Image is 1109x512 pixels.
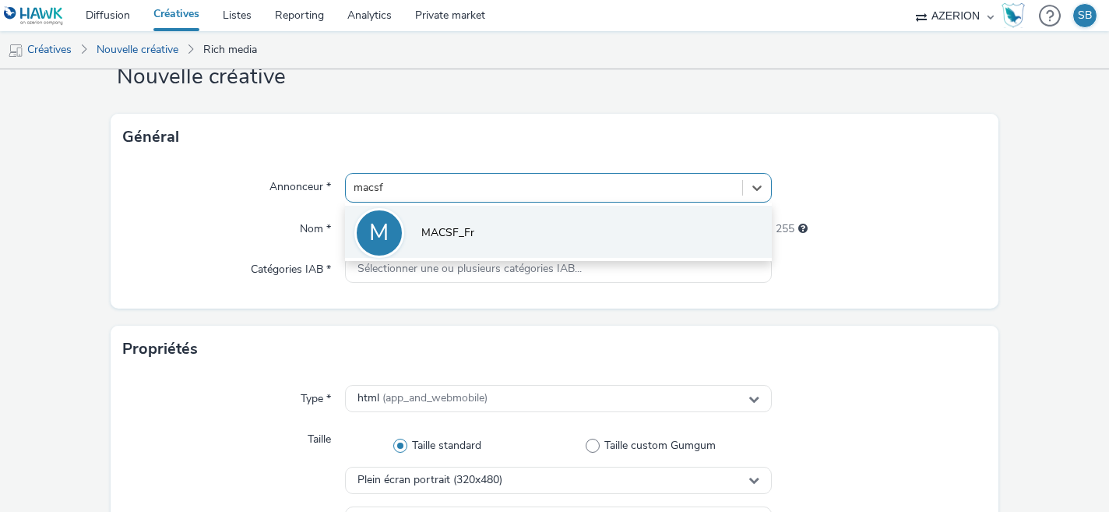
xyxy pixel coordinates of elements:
[122,125,179,149] h3: Général
[357,392,488,405] span: html
[122,337,198,361] h3: Propriétés
[421,225,474,241] span: MACSF_Fr
[294,385,337,407] label: Type *
[604,438,716,454] span: Taille custom Gumgum
[4,6,64,26] img: undefined Logo
[294,215,337,237] label: Nom *
[263,173,337,195] label: Annonceur *
[357,474,502,487] span: Plein écran portrait (320x480)
[776,221,794,237] span: 255
[798,221,808,237] div: 255 caractères maximum
[1002,3,1025,28] img: Hawk Academy
[8,43,23,58] img: mobile
[301,425,337,447] label: Taille
[1078,4,1092,27] div: SB
[111,62,998,92] h1: Nouvelle créative
[195,31,265,69] a: Rich media
[369,211,389,255] div: M
[1002,3,1031,28] a: Hawk Academy
[412,438,481,454] span: Taille standard
[357,263,582,276] span: Sélectionner une ou plusieurs catégories IAB...
[245,256,337,277] label: Catégories IAB *
[382,390,488,405] span: (app_and_webmobile)
[89,31,186,69] a: Nouvelle créative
